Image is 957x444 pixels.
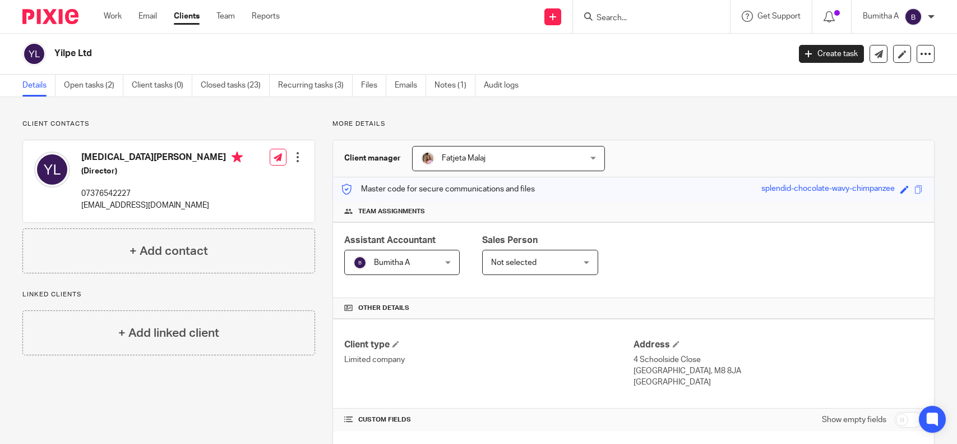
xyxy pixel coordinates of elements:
label: Show empty fields [822,414,886,425]
span: Bumitha A [374,259,410,267]
a: Team [216,11,235,22]
p: Linked clients [22,290,315,299]
img: svg%3E [34,152,70,187]
h4: [MEDICAL_DATA][PERSON_NAME] [81,152,243,166]
a: Recurring tasks (3) [278,75,353,97]
h3: Client manager [344,153,401,164]
input: Search [595,13,696,24]
span: Fatjeta Malaj [442,154,486,162]
h4: + Add contact [130,242,208,260]
p: Master code for secure communications and files [341,184,535,195]
h4: Address [634,339,923,351]
span: Other details [358,304,409,313]
img: svg%3E [904,8,922,26]
img: MicrosoftTeams-image%20(5).png [421,152,434,165]
p: Bumitha A [863,11,899,22]
span: Not selected [491,259,537,267]
span: Get Support [757,12,801,20]
a: Create task [799,45,864,63]
a: Open tasks (2) [64,75,123,97]
a: Files [361,75,386,97]
a: Clients [174,11,200,22]
a: Work [104,11,122,22]
p: [EMAIL_ADDRESS][DOMAIN_NAME] [81,200,243,211]
a: Emails [395,75,426,97]
a: Details [22,75,56,97]
p: Client contacts [22,120,315,129]
a: Closed tasks (23) [201,75,270,97]
span: Assistant Accountant [344,236,436,245]
a: Email [138,11,157,22]
span: Sales Person [482,236,538,245]
p: [GEOGRAPHIC_DATA], M8 8JA [634,365,923,377]
a: Audit logs [484,75,527,97]
a: Reports [252,11,280,22]
p: 4 Schoolside Close [634,354,923,365]
h4: Client type [344,339,634,351]
h4: + Add linked client [118,324,219,342]
p: Limited company [344,354,634,365]
h4: CUSTOM FIELDS [344,415,634,424]
a: Client tasks (0) [132,75,192,97]
h5: (Director) [81,166,243,177]
img: svg%3E [353,256,367,269]
div: splendid-chocolate-wavy-chimpanzee [761,183,895,196]
a: Notes (1) [434,75,475,97]
p: More details [332,120,935,129]
i: Primary [232,152,243,163]
h2: Yilpe Ltd [54,48,636,59]
p: 07376542227 [81,188,243,199]
img: Pixie [22,9,78,24]
img: svg%3E [22,42,46,66]
p: [GEOGRAPHIC_DATA] [634,377,923,388]
span: Team assignments [358,207,425,216]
